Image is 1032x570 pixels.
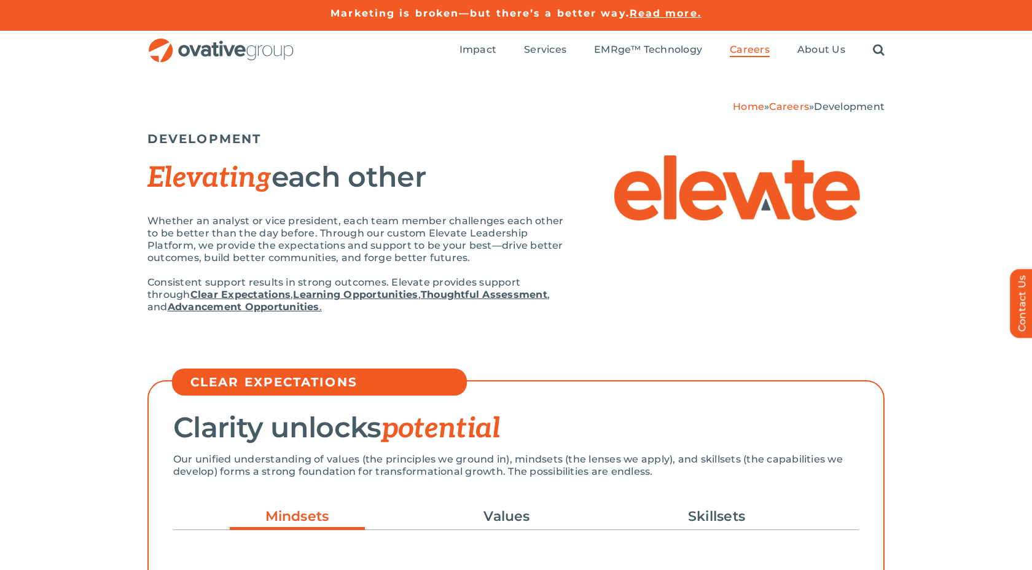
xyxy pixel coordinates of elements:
nav: Menu [459,31,885,70]
a: OG_Full_horizontal_RGB [147,37,295,49]
a: Values [439,506,574,527]
strong: Advancement Opportunities [168,301,319,313]
a: Clear Expectations [190,289,291,300]
a: Read more. [630,7,702,19]
span: About Us [797,44,845,56]
a: Search [873,44,885,57]
p: Whether an analyst or vice president, each team member challenges each other to be better than th... [147,215,565,264]
a: Careers [769,101,809,112]
a: Advancement Opportunities. [168,301,322,313]
h2: each other [147,162,565,193]
a: EMRge™ Technology [594,44,702,57]
p: Consistent support results in strong outcomes. Elevate provides support through [147,276,565,313]
a: Marketing is broken—but there’s a better way. [330,7,630,19]
span: » » [733,101,885,112]
span: , and [147,289,550,313]
span: , [418,289,421,300]
span: EMRge™ Technology [594,44,702,56]
span: Services [524,44,566,56]
a: About Us [797,44,845,57]
ul: Post Filters [173,500,859,533]
span: Elevating [147,161,272,195]
a: Home [733,101,764,112]
span: , [291,289,293,300]
p: Our unified understanding of values (the principles we ground in), mindsets (the lenses we apply)... [173,453,859,478]
h5: CLEAR EXPECTATIONS [190,375,461,389]
a: Mindsets [230,506,365,533]
span: potential [381,412,501,446]
span: Impact [459,44,496,56]
a: Impact [459,44,496,57]
span: Careers [730,44,770,56]
a: Services [524,44,566,57]
h2: Clarity unlocks [173,412,859,444]
img: Elevate – Elevate Logo [614,155,860,221]
a: Thoughtful Assessment [421,289,547,300]
h5: DEVELOPMENT [147,131,885,146]
a: Learning Opportunities [293,289,418,300]
a: Careers [730,44,770,57]
a: Skillsets [649,506,784,527]
span: Development [814,101,885,112]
